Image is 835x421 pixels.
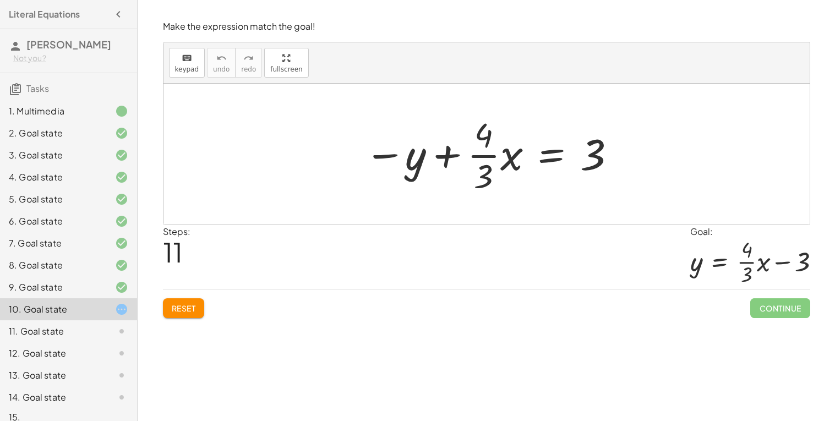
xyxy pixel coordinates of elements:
[115,369,128,382] i: Task not started.
[13,53,128,64] div: Not you?
[9,281,97,294] div: 9. Goal state
[9,171,97,184] div: 4. Goal state
[690,225,810,238] div: Goal:
[243,52,254,65] i: redo
[9,347,97,360] div: 12. Goal state
[9,193,97,206] div: 5. Goal state
[175,65,199,73] span: keypad
[9,391,97,404] div: 14. Goal state
[163,20,810,33] p: Make the expression match the goal!
[115,193,128,206] i: Task finished and correct.
[9,303,97,316] div: 10. Goal state
[9,237,97,250] div: 7. Goal state
[115,237,128,250] i: Task finished and correct.
[115,149,128,162] i: Task finished and correct.
[115,259,128,272] i: Task finished and correct.
[169,48,205,78] button: keyboardkeypad
[163,226,190,237] label: Steps:
[115,171,128,184] i: Task finished and correct.
[115,105,128,118] i: Task finished.
[115,127,128,140] i: Task finished and correct.
[182,52,192,65] i: keyboard
[115,325,128,338] i: Task not started.
[26,38,111,51] span: [PERSON_NAME]
[115,281,128,294] i: Task finished and correct.
[115,347,128,360] i: Task not started.
[9,8,80,21] h4: Literal Equations
[9,105,97,118] div: 1. Multimedia
[9,369,97,382] div: 13. Goal state
[163,235,183,269] span: 11
[213,65,230,73] span: undo
[115,391,128,404] i: Task not started.
[163,298,205,318] button: Reset
[235,48,262,78] button: redoredo
[264,48,308,78] button: fullscreen
[216,52,227,65] i: undo
[9,215,97,228] div: 6. Goal state
[207,48,236,78] button: undoundo
[115,303,128,316] i: Task started.
[172,303,196,313] span: Reset
[9,149,97,162] div: 3. Goal state
[9,259,97,272] div: 8. Goal state
[115,215,128,228] i: Task finished and correct.
[9,127,97,140] div: 2. Goal state
[270,65,302,73] span: fullscreen
[26,83,49,94] span: Tasks
[241,65,256,73] span: redo
[9,325,97,338] div: 11. Goal state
